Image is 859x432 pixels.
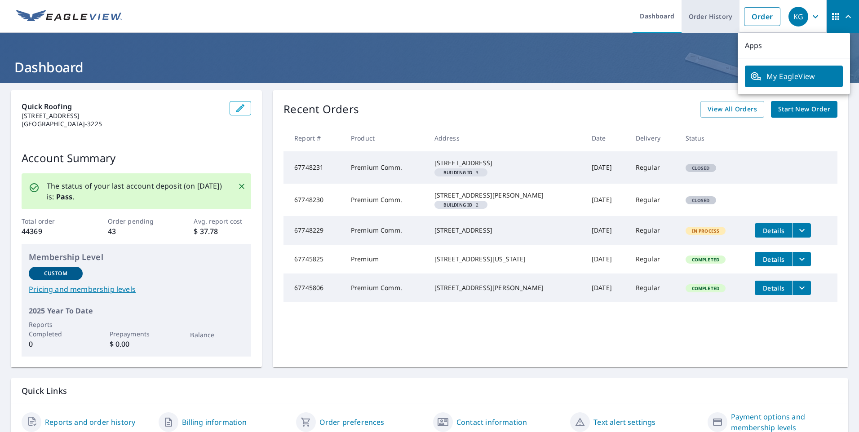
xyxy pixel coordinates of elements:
[182,417,247,428] a: Billing information
[686,285,725,291] span: Completed
[788,7,808,26] div: KG
[319,417,385,428] a: Order preferences
[434,191,577,200] div: [STREET_ADDRESS][PERSON_NAME]
[443,170,473,175] em: Building ID
[283,151,344,184] td: 67748231
[344,273,427,302] td: Premium Comm.
[344,216,427,245] td: Premium Comm.
[344,245,427,273] td: Premium
[456,417,527,428] a: Contact information
[344,125,427,151] th: Product
[110,339,164,349] p: $ 0.00
[755,281,793,295] button: detailsBtn-67745806
[110,329,164,339] p: Prepayments
[194,226,251,237] p: $ 37.78
[584,151,629,184] td: [DATE]
[629,151,678,184] td: Regular
[793,252,811,266] button: filesDropdownBtn-67745825
[629,273,678,302] td: Regular
[438,203,484,207] span: 2
[29,305,244,316] p: 2025 Year To Date
[629,216,678,245] td: Regular
[434,255,577,264] div: [STREET_ADDRESS][US_STATE]
[755,223,793,238] button: detailsBtn-67748229
[283,101,359,118] p: Recent Orders
[760,284,787,292] span: Details
[686,165,715,171] span: Closed
[793,223,811,238] button: filesDropdownBtn-67748229
[283,184,344,216] td: 67748230
[434,283,577,292] div: [STREET_ADDRESS][PERSON_NAME]
[686,256,725,263] span: Completed
[629,125,678,151] th: Delivery
[44,269,67,278] p: Custom
[686,197,715,203] span: Closed
[434,226,577,235] div: [STREET_ADDRESS]
[344,151,427,184] td: Premium Comm.
[629,184,678,216] td: Regular
[745,66,843,87] a: My EagleView
[438,170,484,175] span: 3
[760,255,787,264] span: Details
[755,252,793,266] button: detailsBtn-67745825
[771,101,837,118] a: Start New Order
[22,216,79,226] p: Total order
[47,181,227,202] p: The status of your last account deposit (on [DATE]) is: .
[22,226,79,237] p: 44369
[283,216,344,245] td: 67748229
[236,181,248,192] button: Close
[678,125,748,151] th: Status
[700,101,764,118] a: View All Orders
[283,125,344,151] th: Report #
[738,33,850,58] p: Apps
[778,104,830,115] span: Start New Order
[629,245,678,273] td: Regular
[190,330,244,339] p: Balance
[29,284,244,295] a: Pricing and membership levels
[29,339,83,349] p: 0
[16,10,122,23] img: EV Logo
[283,245,344,273] td: 67745825
[584,273,629,302] td: [DATE]
[584,184,629,216] td: [DATE]
[22,120,222,128] p: [GEOGRAPHIC_DATA]-3225
[22,112,222,120] p: [STREET_ADDRESS]
[344,184,427,216] td: Premium Comm.
[29,320,83,339] p: Reports Completed
[108,216,165,226] p: Order pending
[427,125,584,151] th: Address
[22,150,251,166] p: Account Summary
[108,226,165,237] p: 43
[793,281,811,295] button: filesDropdownBtn-67745806
[750,71,837,82] span: My EagleView
[584,125,629,151] th: Date
[443,203,473,207] em: Building ID
[686,228,725,234] span: In Process
[11,58,848,76] h1: Dashboard
[194,216,251,226] p: Avg. report cost
[29,251,244,263] p: Membership Level
[434,159,577,168] div: [STREET_ADDRESS]
[283,273,344,302] td: 67745806
[22,385,837,397] p: Quick Links
[56,192,73,202] b: Pass
[45,417,135,428] a: Reports and order history
[22,101,222,112] p: Quick Roofing
[760,226,787,235] span: Details
[708,104,757,115] span: View All Orders
[744,7,780,26] a: Order
[584,245,629,273] td: [DATE]
[584,216,629,245] td: [DATE]
[593,417,655,428] a: Text alert settings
